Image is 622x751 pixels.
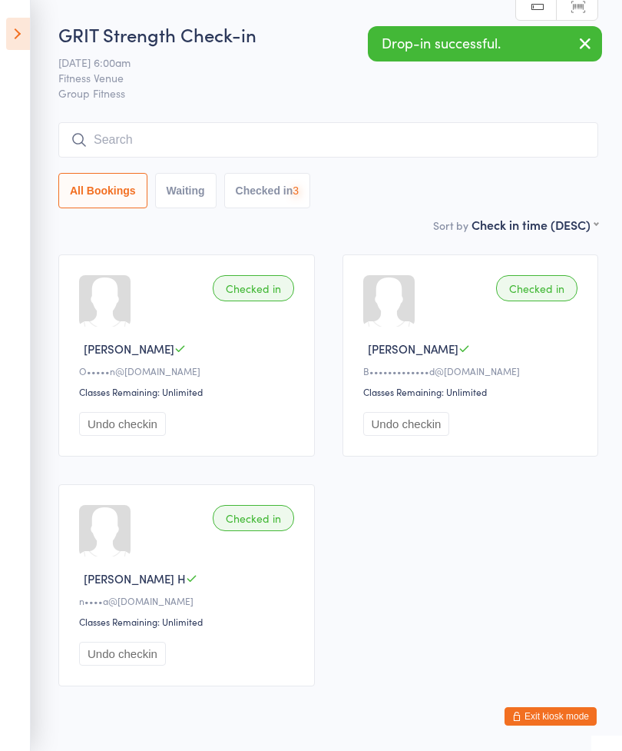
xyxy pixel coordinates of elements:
[155,173,217,208] button: Waiting
[224,173,311,208] button: Checked in3
[79,412,166,436] button: Undo checkin
[433,218,468,233] label: Sort by
[84,570,186,587] span: [PERSON_NAME] H
[496,275,577,301] div: Checked in
[363,385,583,398] div: Classes Remaining: Unlimited
[58,22,598,47] h2: GRIT Strength Check-in
[368,341,458,357] span: [PERSON_NAME]
[58,70,574,85] span: Fitness Venue
[79,615,299,628] div: Classes Remaining: Unlimited
[471,216,598,233] div: Check in time (DESC)
[58,55,574,70] span: [DATE] 6:00am
[213,275,294,301] div: Checked in
[58,122,598,158] input: Search
[363,412,450,436] button: Undo checkin
[505,707,597,726] button: Exit kiosk mode
[79,385,299,398] div: Classes Remaining: Unlimited
[84,341,174,357] span: [PERSON_NAME]
[79,364,299,377] div: O•••••n@[DOMAIN_NAME]
[293,184,299,197] div: 3
[79,642,166,666] button: Undo checkin
[368,26,602,61] div: Drop-in successful.
[79,594,299,607] div: n••••a@[DOMAIN_NAME]
[58,173,147,208] button: All Bookings
[58,85,598,101] span: Group Fitness
[213,505,294,531] div: Checked in
[363,364,583,377] div: B•••••••••••••d@[DOMAIN_NAME]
